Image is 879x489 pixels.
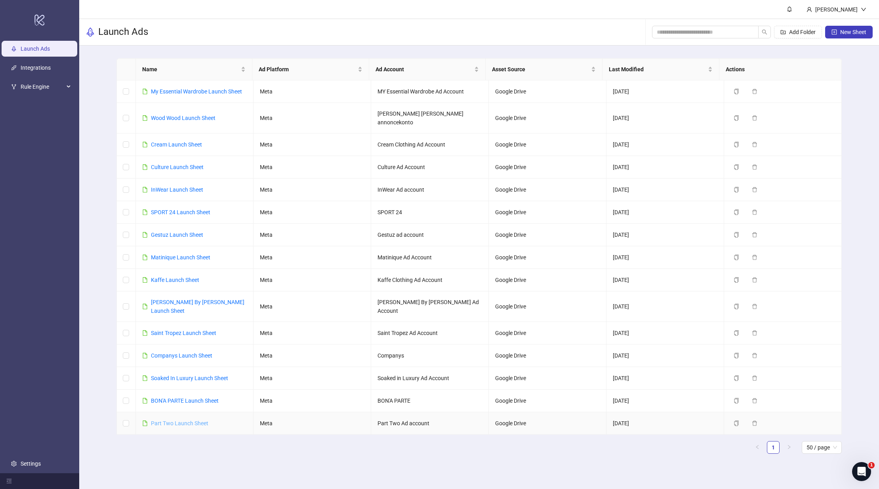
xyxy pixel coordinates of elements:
[752,277,757,283] span: delete
[752,89,757,94] span: delete
[734,330,739,336] span: copy
[371,344,489,367] td: Companys
[151,277,199,283] a: Kaffe Launch Sheet
[151,164,204,170] a: Culture Launch Sheet
[371,269,489,291] td: Kaffe Clothing Ad Account
[734,187,739,192] span: copy
[254,291,371,322] td: Meta
[783,441,795,454] button: right
[98,26,148,38] h3: Launch Ads
[606,344,724,367] td: [DATE]
[259,65,356,74] span: Ad Platform
[254,344,371,367] td: Meta
[492,65,589,74] span: Asset Source
[489,367,606,390] td: Google Drive
[807,441,837,453] span: 50 / page
[752,304,757,309] span: delete
[774,26,822,38] button: Add Folder
[752,232,757,238] span: delete
[142,330,148,336] span: file
[371,390,489,412] td: BON'A PARTE
[371,80,489,103] td: MY Essential Wardrobe Ad Account
[371,156,489,179] td: Culture Ad Account
[734,277,739,283] span: copy
[489,224,606,246] td: Google Drive
[21,65,51,71] a: Integrations
[606,224,724,246] td: [DATE]
[752,164,757,170] span: delete
[787,6,792,12] span: bell
[142,398,148,403] span: file
[606,367,724,390] td: [DATE]
[151,254,210,261] a: Matinique Launch Sheet
[371,224,489,246] td: Gestuz ad account
[734,209,739,215] span: copy
[609,65,706,74] span: Last Modified
[489,412,606,435] td: Google Drive
[783,441,795,454] li: Next Page
[151,398,219,404] a: BON'A PARTE Launch Sheet
[254,390,371,412] td: Meta
[762,29,767,35] span: search
[151,375,228,381] a: Soaked In Luxury Launch Sheet
[734,232,739,238] span: copy
[489,201,606,224] td: Google Drive
[11,84,17,89] span: fork
[752,398,757,403] span: delete
[752,209,757,215] span: delete
[86,27,95,37] span: rocket
[371,201,489,224] td: SPORT 24
[254,412,371,435] td: Meta
[151,141,202,148] a: Cream Launch Sheet
[489,291,606,322] td: Google Drive
[142,65,240,74] span: Name
[489,80,606,103] td: Google Drive
[489,390,606,412] td: Google Drive
[142,353,148,358] span: file
[254,103,371,133] td: Meta
[489,156,606,179] td: Google Drive
[489,246,606,269] td: Google Drive
[21,460,41,467] a: Settings
[734,421,739,426] span: copy
[254,156,371,179] td: Meta
[606,322,724,344] td: [DATE]
[151,330,216,336] a: Saint Tropez Launch Sheet
[606,103,724,133] td: [DATE]
[371,367,489,390] td: Soaked in Luxury Ad Account
[719,59,836,80] th: Actions
[489,322,606,344] td: Google Drive
[489,269,606,291] td: Google Drive
[151,209,210,215] a: SPORT 24 Launch Sheet
[812,5,861,14] div: [PERSON_NAME]
[142,187,148,192] span: file
[142,304,148,309] span: file
[767,441,780,454] li: 1
[254,80,371,103] td: Meta
[752,255,757,260] span: delete
[752,421,757,426] span: delete
[142,115,148,121] span: file
[254,322,371,344] td: Meta
[825,26,873,38] button: New Sheet
[252,59,369,80] th: Ad Platform
[151,420,208,426] a: Part Two Launch Sheet
[606,269,724,291] td: [DATE]
[780,29,786,35] span: folder-add
[606,390,724,412] td: [DATE]
[840,29,866,35] span: New Sheet
[6,478,12,484] span: menu-fold
[151,232,203,238] a: Gestuz Launch Sheet
[21,79,64,95] span: Rule Engine
[142,164,148,170] span: file
[606,412,724,435] td: [DATE]
[142,277,148,283] span: file
[734,89,739,94] span: copy
[254,246,371,269] td: Meta
[734,398,739,403] span: copy
[734,142,739,147] span: copy
[142,89,148,94] span: file
[151,88,242,95] a: My Essential Wardrobe Launch Sheet
[21,46,50,52] a: Launch Ads
[787,445,791,449] span: right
